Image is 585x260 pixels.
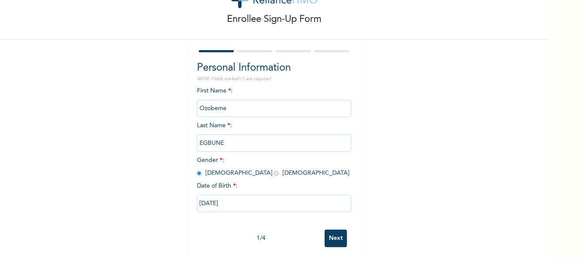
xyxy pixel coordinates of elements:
[197,134,351,152] input: Enter your last name
[197,123,351,146] span: Last Name :
[197,88,351,111] span: First Name :
[197,195,351,212] input: DD-MM-YYYY
[197,234,325,243] div: 1 / 4
[325,230,347,247] input: Next
[197,76,351,82] p: NOTE: Fields marked (*) are required
[197,100,351,117] input: Enter your first name
[197,157,349,176] span: Gender : [DEMOGRAPHIC_DATA] [DEMOGRAPHIC_DATA]
[197,60,351,76] h2: Personal Information
[197,182,237,191] span: Date of Birth :
[227,12,322,27] p: Enrollee Sign-Up Form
